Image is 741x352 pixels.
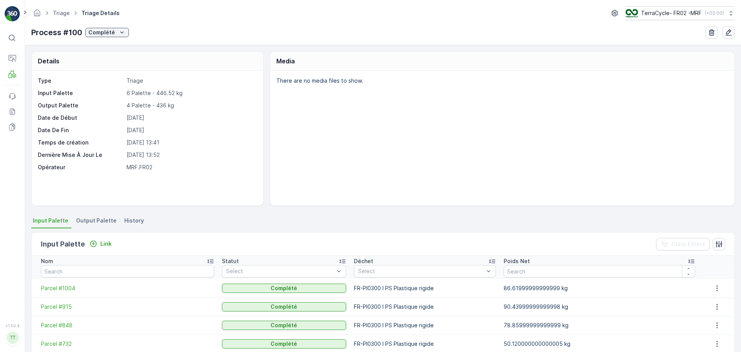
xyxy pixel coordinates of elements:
p: Nom [41,257,53,265]
p: 78.85999999999999 kg [504,321,695,329]
p: [DATE] [127,114,255,122]
p: 6 Palette - 446.52 kg [127,89,255,97]
p: Input Palette [41,239,85,250]
p: Poids Net [504,257,530,265]
button: Complété [222,284,346,293]
p: Details [38,56,59,66]
p: Complété [88,29,115,36]
p: Date de Début [38,114,123,122]
div: TT [7,332,19,344]
p: 4 Palette - 436 kg [127,102,255,109]
button: Link [86,239,115,248]
p: FR-PI0300 I PS Plastique rigide [354,284,496,292]
p: MRF.FR02 [127,163,255,171]
button: TerraCycle- FR02 -MRF(+02:00) [626,6,735,20]
p: Type [38,77,123,85]
p: 90.43999999999998 kg [504,303,695,311]
p: Media [276,56,295,66]
p: Opérateur [38,163,123,171]
img: logo [5,6,20,22]
a: Parcel #915 [41,303,214,311]
p: FR-PI0300 I PS Plastique rigide [354,340,496,348]
p: Triage [127,77,255,85]
p: Clear Filters [672,240,705,248]
button: Complété [85,28,129,37]
img: terracycle.png [626,9,638,17]
input: Search [504,265,695,277]
p: Input Palette [38,89,123,97]
p: Select [358,267,484,275]
span: v 1.50.4 [5,323,20,328]
p: Output Palette [38,102,123,109]
p: 86.61999999999999 kg [504,284,695,292]
p: Link [100,240,112,248]
p: Process #100 [31,27,82,38]
p: Complété [271,321,297,329]
p: Complété [271,340,297,348]
p: Date De Fin [38,126,123,134]
button: Clear Filters [656,238,710,250]
a: Parcel #848 [41,321,214,329]
button: Complété [222,321,346,330]
a: Triage [53,10,70,16]
p: Dernière Mise À Jour Le [38,151,123,159]
span: Triage Details [80,9,121,17]
p: [DATE] [127,126,255,134]
p: Temps de création [38,139,123,146]
span: History [124,217,144,224]
button: Complété [222,339,346,349]
p: FR-PI0300 I PS Plastique rigide [354,303,496,311]
p: [DATE] 13:41 [127,139,255,146]
span: Input Palette [33,217,68,224]
p: Complété [271,303,297,311]
p: [DATE] 13:52 [127,151,255,159]
p: FR-PI0300 I PS Plastique rigide [354,321,496,329]
a: Homepage [33,12,41,18]
p: Complété [271,284,297,292]
p: Déchet [354,257,373,265]
button: TT [5,330,20,346]
input: Search [41,265,214,277]
p: Select [226,267,334,275]
span: Output Palette [76,217,117,224]
a: Parcel #732 [41,340,214,348]
button: Complété [222,302,346,311]
p: 50.120000000000005 kg [504,340,695,348]
p: Statut [222,257,239,265]
p: TerraCycle- FR02 -MRF [641,9,702,17]
p: ( +02:00 ) [705,10,724,16]
a: Parcel #1004 [41,284,214,292]
p: There are no media files to show. [276,77,726,85]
